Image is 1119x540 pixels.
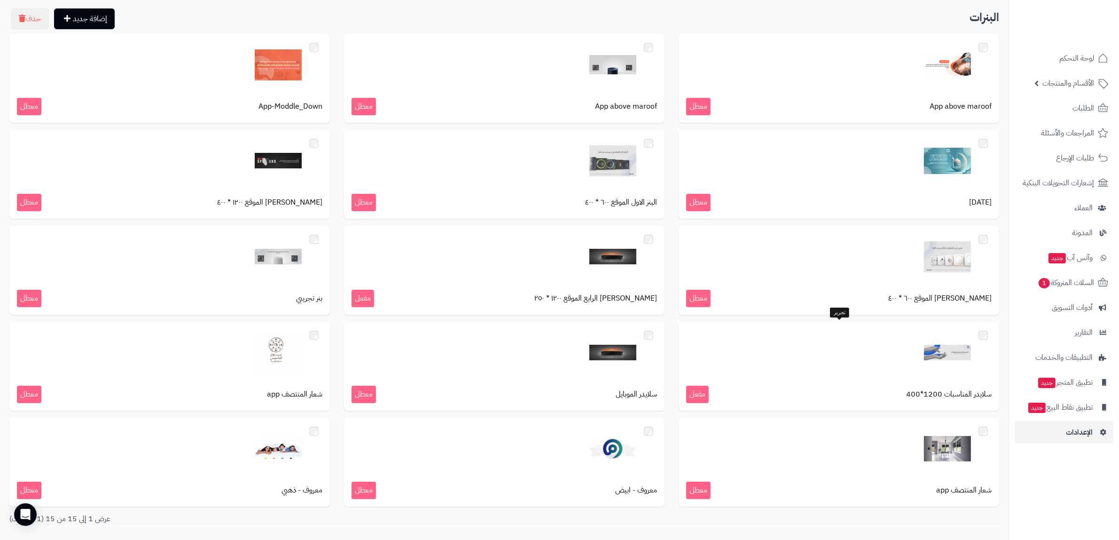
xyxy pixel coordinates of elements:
[1015,147,1113,169] a: طلبات الإرجاع
[1048,251,1093,264] span: وآتس آب
[9,418,330,507] a: معروف - ذهبي معطل
[17,194,41,211] span: معطل
[1027,401,1093,414] span: تطبيق نقاط البيع
[1072,226,1093,239] span: المدونة
[352,386,376,403] span: معطل
[1055,7,1110,27] img: logo-2.png
[1015,346,1113,369] a: التطبيقات والخدمات
[679,322,999,411] a: سلايدر المناسبات 1200*400 مفعل
[1023,176,1094,190] span: إشعارات التحويلات البنكية
[352,290,374,307] span: مفعل
[1015,396,1113,419] a: تطبيق نقاط البيعجديد
[14,503,37,526] div: Open Intercom Messenger
[2,514,504,524] div: عرض 1 إلى 15 من 15 (1 صفحات)
[679,226,999,315] a: [PERSON_NAME] الموقع ٦٠٠ * ٤٠٠ معطل
[17,98,41,115] span: معطل
[585,197,657,208] span: البنر الاول الموقع ٦٠٠ * ٤٠٠
[11,8,49,30] button: حذف
[344,226,665,315] a: [PERSON_NAME] الرابع الموقع ١٢٠٠ * ٢٥٠ مفعل
[930,101,992,112] span: App above maroof
[1066,426,1093,439] span: الإعدادات
[679,130,999,219] a: [DATE] معطل
[679,418,999,507] a: شعار المنتصف app معطل
[1042,77,1094,90] span: الأقسام والمنتجات
[352,98,376,115] span: معطل
[1074,201,1093,214] span: العملاء
[1028,403,1046,413] span: جديد
[54,8,115,29] a: إضافة جديد
[1015,246,1113,269] a: وآتس آبجديد
[686,386,709,403] span: مفعل
[1015,197,1113,219] a: العملاء
[1015,47,1113,70] a: لوحة التحكم
[686,98,711,115] span: معطل
[9,226,330,315] a: بنر تجريبي معطل
[17,482,41,499] span: معطل
[1049,253,1066,263] span: جديد
[1015,222,1113,244] a: المدونة
[352,194,376,211] span: معطل
[1052,301,1093,314] span: أدوات التسويق
[217,197,322,208] span: [PERSON_NAME] الموقع ١٢٠٠ * ٤٠٠
[258,101,322,112] span: App-Moddle_Down
[686,482,711,499] span: معطل
[1015,421,1113,444] a: الإعدادات
[1056,151,1094,165] span: طلبات الإرجاع
[1015,97,1113,119] a: الطلبات
[1015,296,1113,319] a: أدوات التسويق
[17,386,41,403] span: معطل
[352,482,376,499] span: معطل
[1015,122,1113,144] a: المراجعات والأسئلة
[282,485,322,496] span: معروف - ذهبي
[267,389,322,400] span: شعار المنتصف app
[1041,127,1094,140] span: المراجعات والأسئلة
[344,418,665,507] a: معروف - ابيض معطل
[344,34,665,123] a: App above maroof معطل
[1015,172,1113,194] a: إشعارات التحويلات البنكية
[686,290,711,307] span: معطل
[616,389,657,400] span: سلايدر الموبايل
[1072,102,1094,115] span: الطلبات
[296,293,322,304] span: بنر تجريبي
[1075,326,1093,339] span: التقارير
[969,197,992,208] span: [DATE]
[534,293,657,304] span: [PERSON_NAME] الرابع الموقع ١٢٠٠ * ٢٥٠
[595,101,657,112] span: App above maroof
[1038,278,1050,288] span: 1
[830,308,849,318] div: تحرير
[936,485,992,496] span: شعار المنتصف app
[17,290,41,307] span: معطل
[9,34,330,123] a: App-Moddle_Down معطل
[1038,378,1056,388] span: جديد
[686,194,711,211] span: معطل
[615,485,657,496] span: معروف - ابيض
[1015,271,1113,294] a: السلات المتروكة1
[9,8,999,27] h2: البنرات
[9,130,330,219] a: [PERSON_NAME] الموقع ١٢٠٠ * ٤٠٠ معطل
[1035,351,1093,364] span: التطبيقات والخدمات
[344,130,665,219] a: البنر الاول الموقع ٦٠٠ * ٤٠٠ معطل
[1015,321,1113,344] a: التقارير
[679,34,999,123] a: App above maroof معطل
[344,322,665,411] a: سلايدر الموبايل معطل
[1038,276,1094,289] span: السلات المتروكة
[888,293,992,304] span: [PERSON_NAME] الموقع ٦٠٠ * ٤٠٠
[906,389,992,400] span: سلايدر المناسبات 1200*400
[9,322,330,411] a: شعار المنتصف app معطل
[1015,371,1113,394] a: تطبيق المتجرجديد
[1037,376,1093,389] span: تطبيق المتجر
[1059,52,1094,65] span: لوحة التحكم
